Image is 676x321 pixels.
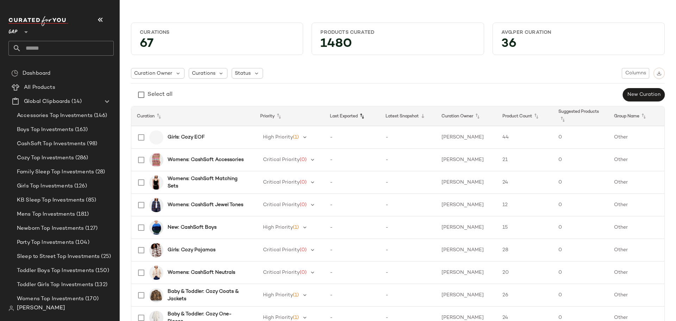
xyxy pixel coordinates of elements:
[608,126,664,149] td: Other
[94,267,109,275] span: (150)
[17,168,94,176] span: Family Sleep Top Investments
[657,71,662,76] img: svg%3e
[255,106,324,126] th: Priority
[17,281,93,289] span: Toddler Girls Top Investments
[73,182,87,190] span: (126)
[436,216,497,239] td: [PERSON_NAME]
[74,126,88,134] span: (163)
[235,70,251,77] span: Status
[149,266,163,280] img: cn60214318.jpg
[24,84,55,92] span: All Products
[300,157,307,162] span: (0)
[192,70,215,77] span: Curations
[148,91,173,99] div: Select all
[263,270,300,275] span: Critical Priority
[17,196,84,204] span: KB Sleep Top Investments
[168,134,205,141] b: Girls: Cozy EOF
[84,295,99,303] span: (170)
[497,126,553,149] td: 44
[436,284,497,307] td: [PERSON_NAME]
[75,210,89,218] span: (181)
[553,171,609,194] td: 0
[149,243,163,257] img: cn60667889.jpg
[608,194,664,216] td: Other
[24,98,70,106] span: Global Clipboards
[553,261,609,284] td: 0
[497,149,553,171] td: 21
[436,126,497,149] td: [PERSON_NAME]
[608,216,664,239] td: Other
[17,126,74,134] span: Boys Top Investments
[131,106,255,126] th: Curation
[17,112,93,120] span: Accessories Top Investments
[293,225,299,230] span: (1)
[263,315,293,320] span: High Priority
[86,140,97,148] span: (98)
[380,239,436,261] td: -
[17,239,74,247] span: Party Top Investments
[263,202,300,208] span: Critical Priority
[17,140,86,148] span: CashSoft Top Investments
[293,135,299,140] span: (1)
[134,39,300,52] div: 67
[263,292,293,298] span: High Priority
[74,239,89,247] span: (104)
[625,70,646,76] span: Columns
[380,216,436,239] td: -
[553,106,609,126] th: Suggested Products
[320,29,475,36] div: Products Curated
[380,149,436,171] td: -
[501,29,656,36] div: Avg.per Curation
[300,247,307,253] span: (0)
[93,112,107,120] span: (146)
[553,194,609,216] td: 0
[497,261,553,284] td: 20
[74,154,88,162] span: (286)
[380,284,436,307] td: -
[8,16,68,26] img: cfy_white_logo.C9jOOHJF.svg
[324,239,380,261] td: -
[623,88,665,101] button: New Curation
[608,261,664,284] td: Other
[17,224,84,233] span: Newborn Top Investments
[168,224,217,231] b: New: CashSoft Boys
[380,261,436,284] td: -
[17,253,100,261] span: Sleep to Street Top Investments
[608,106,664,126] th: Group Name
[324,284,380,307] td: -
[496,39,662,52] div: 36
[300,270,307,275] span: (0)
[300,202,307,208] span: (0)
[293,315,299,320] span: (1)
[315,39,481,52] div: 1480
[436,239,497,261] td: [PERSON_NAME]
[293,292,299,298] span: (1)
[149,198,163,212] img: cn60222575.jpg
[11,70,18,77] img: svg%3e
[168,201,243,209] b: Womens: CashSoft Jewel Tones
[497,106,553,126] th: Product Count
[627,92,661,98] span: New Curation
[436,171,497,194] td: [PERSON_NAME]
[497,284,553,307] td: 26
[497,171,553,194] td: 24
[324,216,380,239] td: -
[263,180,300,185] span: Critical Priority
[608,284,664,307] td: Other
[134,70,172,77] span: Curation Owner
[436,106,497,126] th: Curation Owner
[168,288,246,303] b: Baby & Toddler: Cozy Coats & Jackets
[168,269,235,276] b: Womens: CashSoft Neutrals
[8,305,14,311] img: svg%3e
[380,194,436,216] td: -
[324,106,380,126] th: Last Exported
[324,261,380,284] td: -
[263,157,300,162] span: Critical Priority
[380,171,436,194] td: -
[17,295,84,303] span: Womens Top Investments
[17,182,73,190] span: Girls Top Investments
[300,180,307,185] span: (0)
[553,126,609,149] td: 0
[436,149,497,171] td: [PERSON_NAME]
[168,156,244,163] b: Womens: CashSoft Accessories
